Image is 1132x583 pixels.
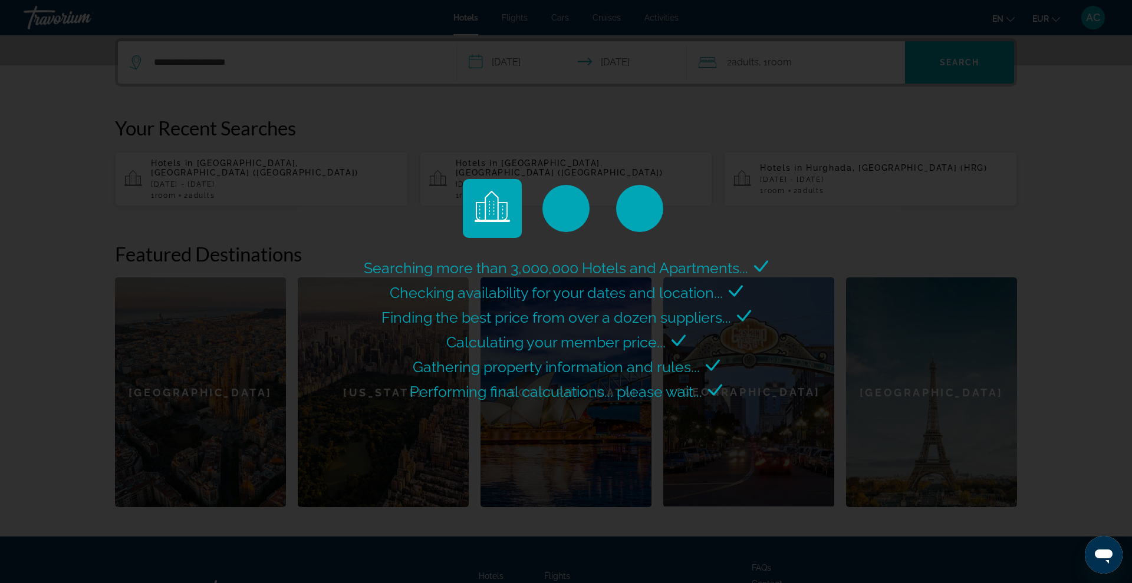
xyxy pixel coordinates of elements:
span: Gathering property information and rules... [413,358,700,376]
span: Searching more than 3,000,000 Hotels and Apartments... [364,259,748,277]
span: Checking availability for your dates and location... [390,284,723,302]
span: Performing final calculations... please wait... [410,383,702,400]
span: Calculating your member price... [446,333,666,351]
span: Finding the best price from over a dozen suppliers... [381,309,731,326]
iframe: Bouton de lancement de la fenêtre de messagerie [1085,536,1123,574]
